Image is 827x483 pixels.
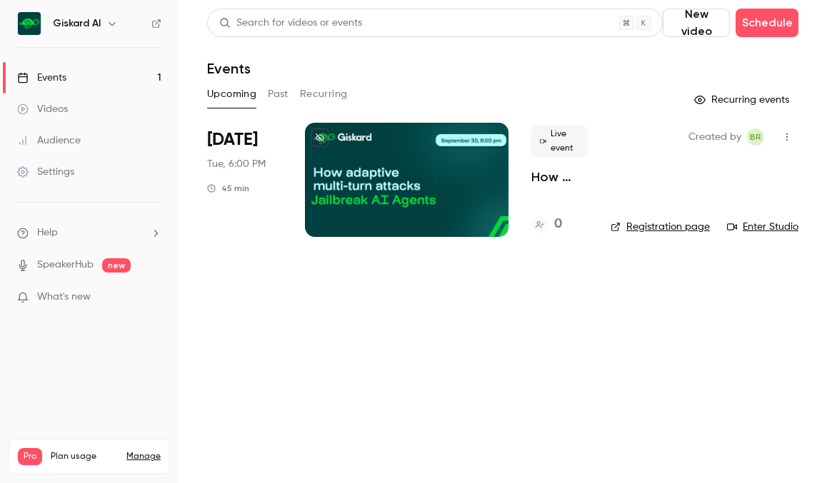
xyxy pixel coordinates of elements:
span: Created by [688,128,741,146]
a: SpeakerHub [37,258,94,273]
button: Schedule [736,9,798,37]
span: What's new [37,290,91,305]
button: New video [663,9,730,37]
button: Past [268,83,289,106]
button: Recurring events [688,88,798,111]
a: 0 [531,215,562,234]
span: Live event [531,126,588,157]
a: How Adaptive Multi-Turn Attacks Jailbreak AI Agents [531,168,588,185]
h1: Events [207,60,251,77]
a: Manage [126,451,161,462]
span: Tue, 6:00 PM [207,157,266,171]
span: new [102,258,131,273]
span: Blanca Rivera [747,128,764,146]
span: Help [37,225,58,240]
img: Giskard AI [18,12,41,35]
iframe: Noticeable Trigger [144,291,161,304]
span: BR [750,128,761,146]
button: Recurring [300,83,348,106]
a: Registration page [611,220,710,234]
span: Plan usage [51,451,118,462]
div: Videos [17,102,68,116]
div: Settings [17,165,74,179]
div: Search for videos or events [219,16,362,31]
a: Enter Studio [727,220,798,234]
div: Sep 30 Tue, 12:00 PM (America/New York) [207,123,282,237]
div: Audience [17,133,81,148]
span: Pro [18,448,42,465]
div: 45 min [207,183,249,194]
span: [DATE] [207,128,258,151]
h6: Giskard AI [53,16,101,31]
li: help-dropdown-opener [17,225,161,240]
h4: 0 [554,215,562,234]
button: Upcoming [207,83,256,106]
div: Events [17,71,66,85]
